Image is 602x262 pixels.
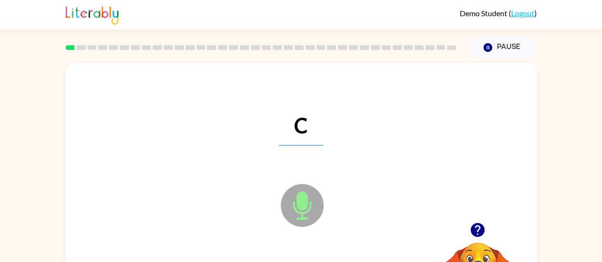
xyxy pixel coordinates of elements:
a: Logout [511,9,534,18]
img: Literably [66,4,118,25]
span: Demo Student [460,9,509,18]
span: c [279,96,323,146]
button: Pause [468,37,537,58]
div: ( ) [460,9,537,18]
